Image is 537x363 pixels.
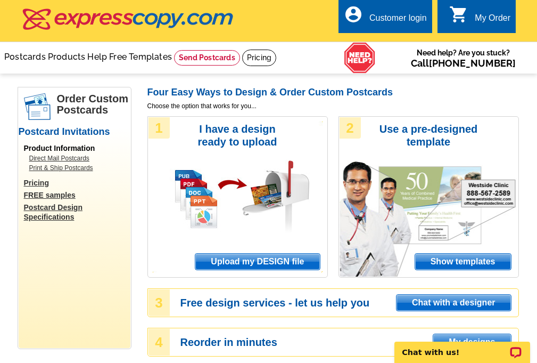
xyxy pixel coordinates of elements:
[4,52,46,62] a: Postcards
[48,52,86,62] a: Products
[396,294,511,311] a: Chat with a designer
[475,13,510,28] div: My Order
[109,52,172,62] a: Free Templates
[148,289,170,316] div: 3
[415,254,511,270] span: Show templates
[24,190,130,200] a: FREE samples
[24,144,95,152] span: Product Information
[411,47,516,69] span: Need help? Are you stuck?
[24,93,51,120] img: postcards.png
[344,12,427,25] a: account_circle Customer login
[195,254,319,270] span: Upload my DESIGN file
[147,101,519,111] span: Choose the option that works for you...
[411,58,516,69] span: Call
[396,295,510,311] span: Chat with a designer
[24,178,130,188] a: Pricing
[195,253,320,270] a: Upload my DESIGN file
[19,126,130,138] h2: Postcard Invitations
[449,5,468,24] i: shopping_cart
[148,117,170,139] div: 1
[57,93,130,116] h1: Order Custom Postcards
[29,154,125,163] a: Direct Mail Postcards
[344,5,363,24] i: account_circle
[415,253,511,270] a: Show templates
[148,329,170,356] div: 4
[429,58,516,69] a: [PHONE_NUMBER]
[344,42,376,74] img: help
[183,123,292,148] h3: I have a design ready to upload
[387,329,537,363] iframe: LiveChat chat widget
[449,12,510,25] a: shopping_cart My Order
[374,123,483,148] h3: Use a pre-designed template
[340,117,361,139] div: 2
[180,298,518,308] h3: Free design services - let us help you
[29,163,125,173] a: Print & Ship Postcards
[180,337,518,347] h3: Reorder in minutes
[147,87,519,99] h2: Four Easy Ways to Design & Order Custom Postcards
[24,203,130,222] a: Postcard Design Specifications
[369,13,427,28] div: Customer login
[87,52,107,62] a: Help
